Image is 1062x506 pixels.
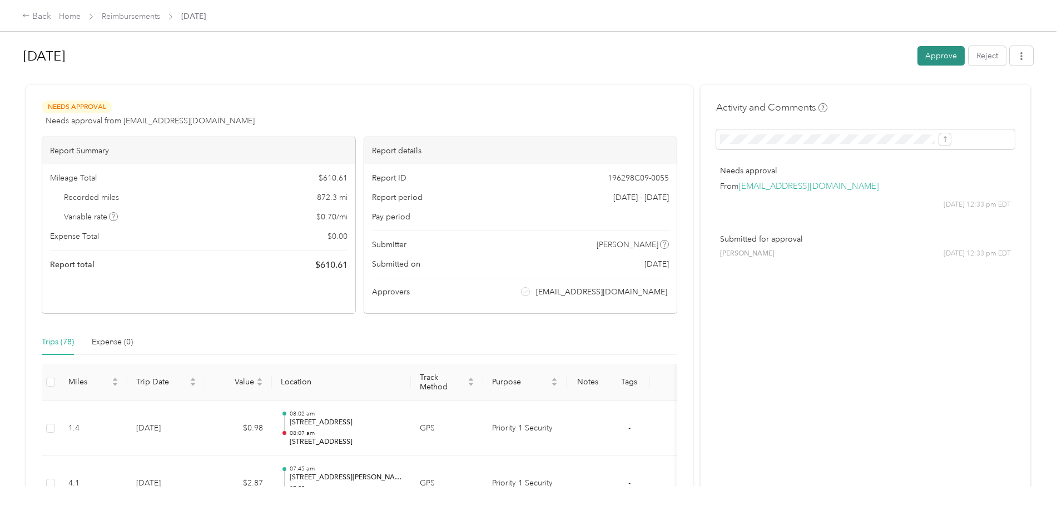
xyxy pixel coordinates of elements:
span: $ 0.00 [327,231,348,242]
span: caret-up [256,376,263,383]
span: Submitter [372,239,406,251]
span: Expense Total [50,231,99,242]
span: [DATE] 12:33 pm EDT [944,249,1011,259]
th: Tags [608,364,650,401]
span: caret-up [112,376,118,383]
p: 07:45 am [290,465,402,473]
span: 872.3 mi [317,192,348,203]
p: Needs approval [720,165,1011,177]
span: [DATE] [181,11,206,22]
td: [DATE] [127,401,205,457]
span: Miles [68,377,110,387]
span: Track Method [420,373,465,392]
span: [PERSON_NAME] [720,249,775,259]
p: [STREET_ADDRESS] [290,418,402,428]
td: 1.4 [59,401,127,457]
th: Notes [567,364,608,401]
span: Approvers [372,286,410,298]
span: caret-down [190,381,196,388]
p: 07:55 am [290,484,402,492]
button: Approve [917,46,965,66]
span: Pay period [372,211,410,223]
span: caret-up [551,376,558,383]
span: [PERSON_NAME] [597,239,658,251]
td: Priority 1 Security [483,401,567,457]
span: Report total [50,259,95,270]
th: Trip Date [127,364,205,401]
span: Trip Date [136,377,187,387]
span: Recorded miles [64,192,119,203]
span: 196298C09-0055 [608,172,669,184]
div: Report Summary [42,137,355,164]
span: caret-down [468,381,474,388]
span: caret-up [190,376,196,383]
span: [EMAIL_ADDRESS][DOMAIN_NAME] [536,286,667,298]
span: caret-down [256,381,263,388]
span: - [628,423,631,433]
span: Needs approval from [EMAIL_ADDRESS][DOMAIN_NAME] [46,115,255,127]
td: $0.98 [205,401,272,457]
th: Miles [59,364,127,401]
span: $ 0.70 / mi [316,211,348,223]
span: Report ID [372,172,406,184]
a: Reimbursements [102,12,160,21]
span: [DATE] 12:33 pm EDT [944,200,1011,210]
span: $ 610.61 [319,172,348,184]
span: caret-down [551,381,558,388]
span: $ 610.61 [315,258,348,272]
iframe: Everlance-gr Chat Button Frame [1000,444,1062,506]
p: 08:07 am [290,429,402,437]
span: Submitted on [372,258,420,270]
span: Value [214,377,254,387]
span: Needs Approval [42,101,112,113]
div: Report details [364,137,677,164]
span: Variable rate [64,211,118,223]
th: Track Method [411,364,483,401]
span: Purpose [492,377,549,387]
span: caret-down [112,381,118,388]
p: [STREET_ADDRESS][PERSON_NAME][US_STATE] [290,473,402,483]
p: Submitted for approval [720,233,1011,245]
span: - [628,478,631,488]
a: [EMAIL_ADDRESS][DOMAIN_NAME] [738,181,879,192]
span: [DATE] - [DATE] [613,192,669,203]
h1: Aug 2025 [23,43,910,69]
span: Report period [372,192,423,203]
h4: Activity and Comments [716,101,827,114]
th: Location [272,364,411,401]
div: Back [22,10,51,23]
p: 08:02 am [290,410,402,418]
p: [STREET_ADDRESS] [290,437,402,447]
div: Expense (0) [92,336,133,348]
span: [DATE] [644,258,669,270]
a: Home [59,12,81,21]
p: From [720,181,1011,192]
div: Trips (78) [42,336,74,348]
button: Reject [969,46,1006,66]
span: Mileage Total [50,172,97,184]
th: Value [205,364,272,401]
td: GPS [411,401,483,457]
span: caret-up [468,376,474,383]
th: Purpose [483,364,567,401]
